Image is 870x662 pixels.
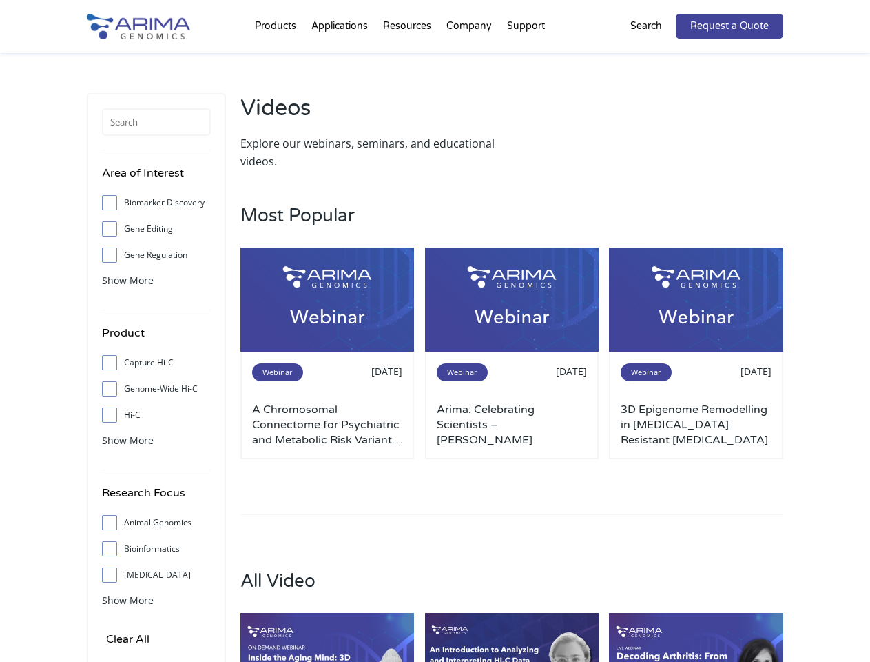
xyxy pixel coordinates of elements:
[740,365,771,378] span: [DATE]
[102,274,154,287] span: Show More
[240,248,414,352] img: Arima-Webinar-500x300.png
[630,17,662,35] p: Search
[102,484,211,512] h4: Research Focus
[102,379,211,399] label: Genome-Wide Hi-C
[240,205,783,248] h3: Most Popular
[676,14,783,39] a: Request a Quote
[102,245,211,265] label: Gene Regulation
[556,365,587,378] span: [DATE]
[437,402,587,448] a: Arima: Celebrating Scientists – [PERSON_NAME]
[102,192,211,213] label: Biomarker Discovery
[102,539,211,559] label: Bioinformatics
[102,594,154,607] span: Show More
[609,248,783,352] img: Arima-Webinar-500x300.png
[102,108,211,136] input: Search
[371,365,402,378] span: [DATE]
[102,219,211,239] label: Gene Editing
[240,570,783,613] h3: All Video
[102,164,211,192] h4: Area of Interest
[102,324,211,352] h4: Product
[240,93,505,134] h2: Videos
[102,630,154,649] input: Clear All
[102,352,211,373] label: Capture Hi-C
[102,405,211,425] label: Hi-C
[252,402,402,448] a: A Chromosomal Connectome for Psychiatric and Metabolic Risk Variants in Adult Dopaminergic Neurons
[621,363,672,381] span: Webinar
[102,565,211,585] label: [MEDICAL_DATA]
[252,363,303,381] span: Webinar
[87,14,190,39] img: Arima-Genomics-logo
[102,434,154,447] span: Show More
[437,363,488,381] span: Webinar
[621,402,771,448] a: 3D Epigenome Remodelling in [MEDICAL_DATA] Resistant [MEDICAL_DATA]
[240,134,505,170] p: Explore our webinars, seminars, and educational videos.
[425,248,599,352] img: Arima-Webinar-500x300.png
[102,512,211,533] label: Animal Genomics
